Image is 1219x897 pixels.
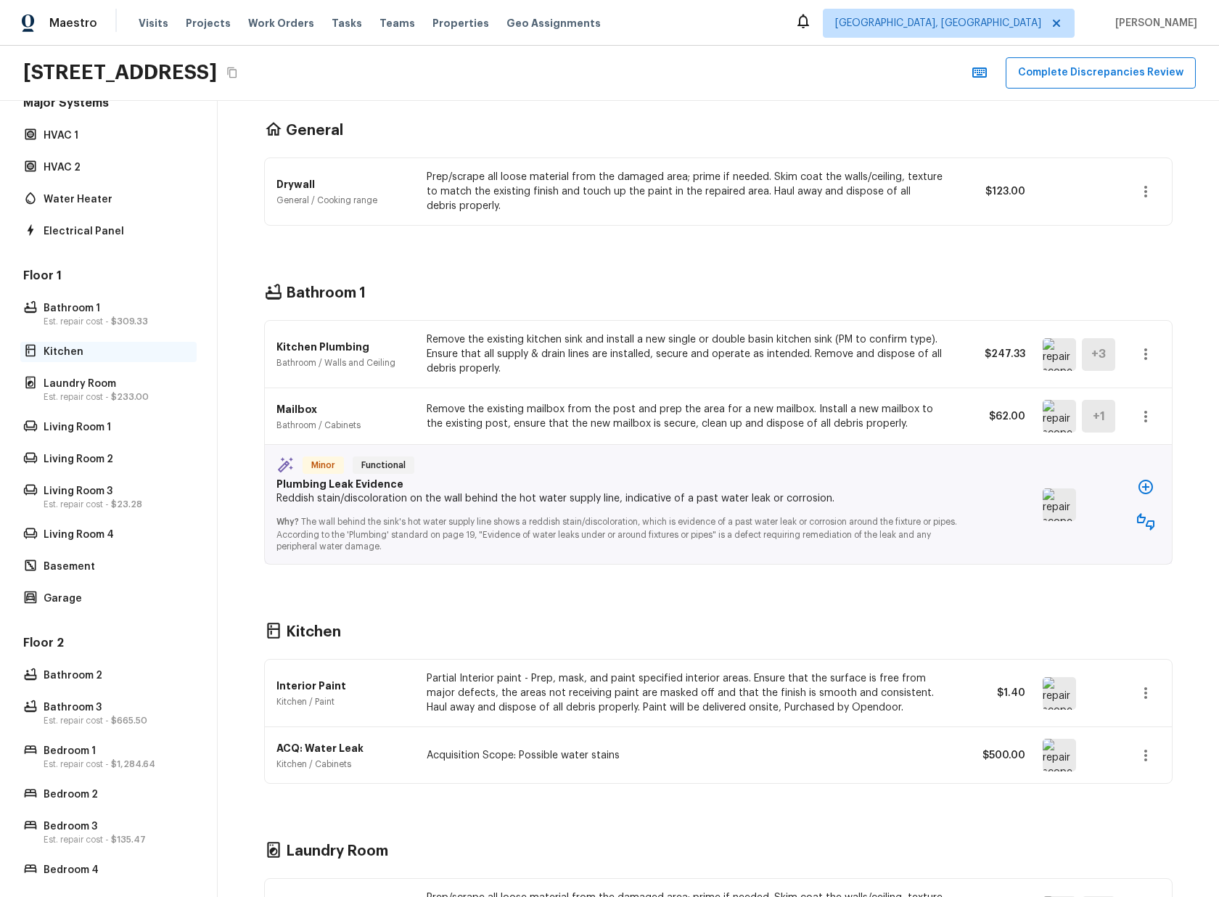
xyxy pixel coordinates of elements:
[960,347,1025,361] p: $247.33
[20,95,197,114] h5: Major Systems
[332,18,362,28] span: Tasks
[248,16,314,30] span: Work Orders
[379,16,415,30] span: Teams
[44,758,188,770] p: Est. repair cost -
[44,420,188,435] p: Living Room 1
[276,402,409,417] p: Mailbox
[44,160,188,175] p: HVAC 2
[286,842,388,861] h4: Laundry Room
[44,452,188,467] p: Living Room 2
[44,834,188,845] p: Est. repair cost -
[44,192,188,207] p: Water Heater
[44,345,188,359] p: Kitchen
[44,528,188,542] p: Living Room 4
[1093,409,1105,425] h5: + 1
[276,679,409,693] p: Interior Paint
[276,194,409,206] p: General / Cooking range
[835,16,1041,30] span: [GEOGRAPHIC_DATA], [GEOGRAPHIC_DATA]
[44,700,188,715] p: Bathroom 3
[44,819,188,834] p: Bedroom 3
[44,391,188,403] p: Est. repair cost -
[44,484,188,499] p: Living Room 3
[276,758,409,770] p: Kitchen / Cabinets
[44,787,188,802] p: Bedroom 2
[506,16,601,30] span: Geo Assignments
[286,284,366,303] h4: Bathroom 1
[1043,338,1076,371] img: repair scope asset
[44,224,188,239] p: Electrical Panel
[44,560,188,574] p: Basement
[44,744,188,758] p: Bedroom 1
[356,458,411,472] span: Functional
[427,170,943,213] p: Prep/scrape all loose material from the damaged area; prime if needed. Skim coat the walls/ceilin...
[186,16,231,30] span: Projects
[44,863,188,877] p: Bedroom 4
[111,317,148,326] span: $309.33
[111,835,146,844] span: $135.47
[305,458,341,472] span: Minor
[44,316,188,327] p: Est. repair cost -
[276,741,409,755] p: ACQ: Water Leak
[44,715,188,726] p: Est. repair cost -
[44,591,188,606] p: Garage
[286,623,341,642] h4: Kitchen
[111,760,155,769] span: $1,284.64
[427,332,943,376] p: Remove the existing kitchen sink and install a new single or double basin kitchen sink (PM to con...
[960,686,1025,700] p: $1.40
[44,301,188,316] p: Bathroom 1
[427,402,943,431] p: Remove the existing mailbox from the post and prep the area for a new mailbox. Install a new mail...
[276,506,961,552] p: The wall behind the sink's hot water supply line shows a reddish stain/discoloration, which is ev...
[276,477,961,491] p: Plumbing Leak Evidence
[286,121,343,140] h4: General
[49,16,97,30] span: Maestro
[223,63,242,82] button: Copy Address
[960,748,1025,763] p: $500.00
[44,128,188,143] p: HVAC 1
[1043,488,1076,521] img: repair scope asset
[44,377,188,391] p: Laundry Room
[1043,400,1076,433] img: repair scope asset
[44,668,188,683] p: Bathroom 2
[427,671,943,715] p: Partial Interior paint - Prep, mask, and paint specified interior areas. Ensure that the surface ...
[111,393,149,401] span: $233.00
[432,16,489,30] span: Properties
[960,409,1025,424] p: $62.00
[427,748,943,763] p: Acquisition Scope: Possible water stains
[276,419,409,431] p: Bathroom / Cabinets
[1043,677,1076,710] img: repair scope asset
[1043,739,1076,771] img: repair scope asset
[23,60,217,86] h2: [STREET_ADDRESS]
[276,357,409,369] p: Bathroom / Walls and Ceiling
[20,635,197,654] h5: Floor 2
[44,499,188,510] p: Est. repair cost -
[276,696,409,708] p: Kitchen / Paint
[111,500,142,509] span: $23.28
[960,184,1025,199] p: $123.00
[1006,57,1196,89] button: Complete Discrepancies Review
[1109,16,1197,30] span: [PERSON_NAME]
[111,716,147,725] span: $665.50
[139,16,168,30] span: Visits
[20,268,197,287] h5: Floor 1
[276,340,409,354] p: Kitchen Plumbing
[276,177,409,192] p: Drywall
[276,491,961,506] p: Reddish stain/discoloration on the wall behind the hot water supply line, indicative of a past wa...
[1091,346,1106,362] h5: + 3
[276,517,299,526] span: Why?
